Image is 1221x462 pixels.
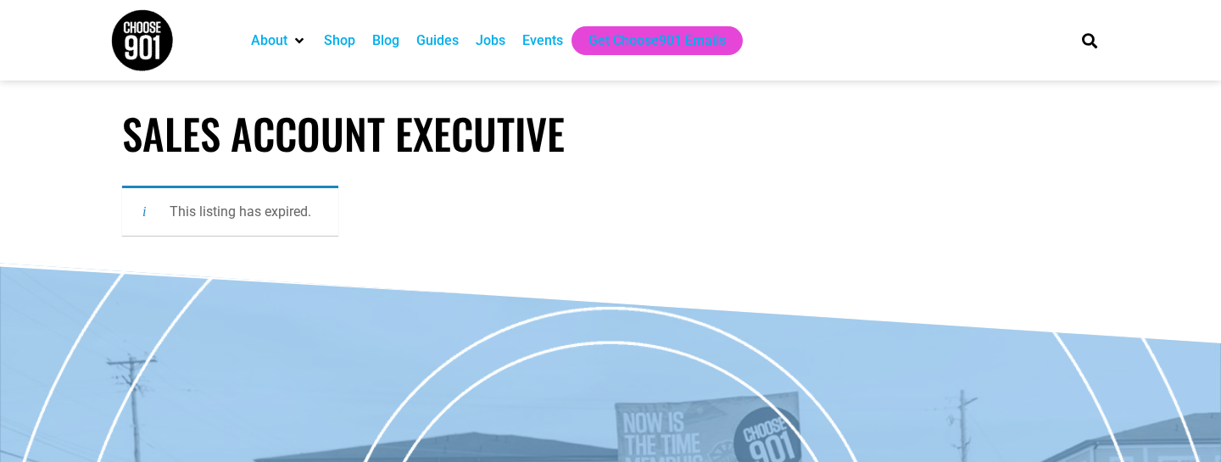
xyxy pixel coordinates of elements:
a: Jobs [476,31,505,51]
a: Shop [324,31,355,51]
a: Events [522,31,563,51]
nav: Main nav [243,26,1053,55]
a: Get Choose901 Emails [588,31,726,51]
a: About [251,31,287,51]
a: Guides [416,31,459,51]
div: About [243,26,315,55]
div: Search [1076,26,1104,54]
a: Blog [372,31,399,51]
div: This listing has expired. [122,186,338,236]
h1: Sales Account Executive [122,109,1099,159]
